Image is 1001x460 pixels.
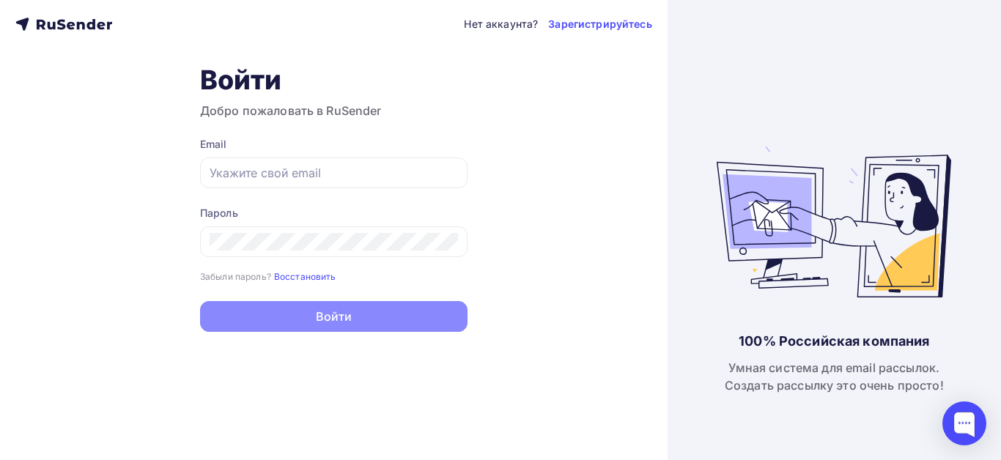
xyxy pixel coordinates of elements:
[200,102,468,119] h3: Добро пожаловать в RuSender
[274,270,336,282] a: Восстановить
[200,64,468,96] h1: Войти
[200,271,271,282] small: Забыли пароль?
[200,301,468,332] button: Войти
[274,271,336,282] small: Восстановить
[464,17,538,31] div: Нет аккаунта?
[200,137,468,152] div: Email
[725,359,944,394] div: Умная система для email рассылок. Создать рассылку это очень просто!
[739,333,929,350] div: 100% Российская компания
[210,164,458,182] input: Укажите свой email
[548,17,651,31] a: Зарегистрируйтесь
[200,206,468,220] div: Пароль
